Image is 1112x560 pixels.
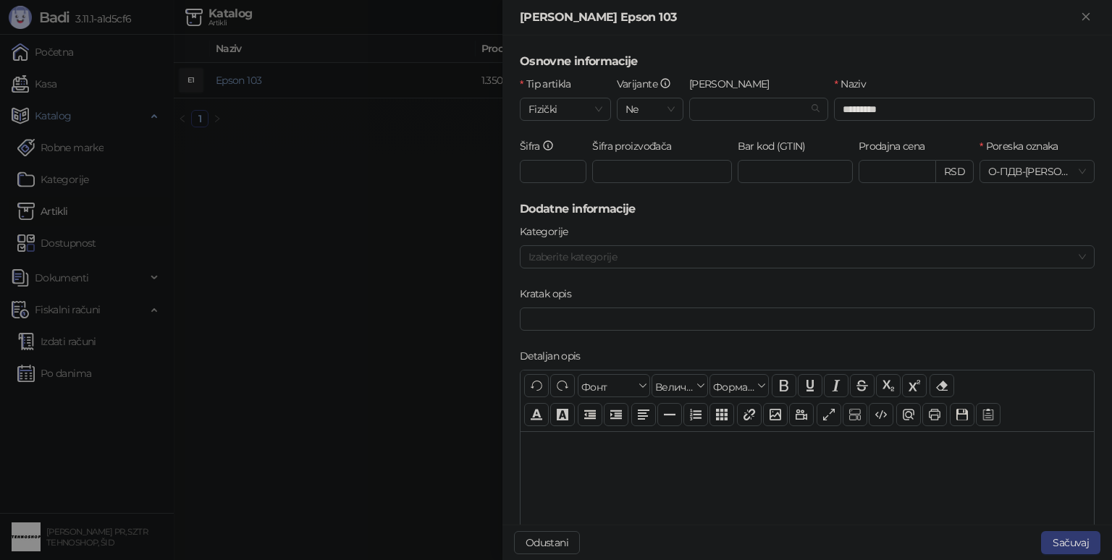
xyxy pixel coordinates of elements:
[689,76,778,92] label: Robna marka
[772,374,796,397] button: Подебљано
[976,403,1001,426] button: Шаблон
[652,374,708,397] button: Величина
[834,98,1095,121] input: Naziv
[902,374,927,397] button: Експонент
[930,374,954,397] button: Уклони формат
[922,403,947,426] button: Штампај
[859,138,934,154] label: Prodajna cena
[520,53,1095,70] h5: Osnovne informacije
[578,374,650,397] button: Фонт
[763,403,788,426] button: Слика
[631,403,656,426] button: Поравнање
[592,160,732,183] input: Šifra proizvođača
[520,286,580,302] label: Kratak opis
[698,98,807,120] input: Robna marka
[617,76,681,92] label: Varijante
[737,403,762,426] button: Веза
[604,403,628,426] button: Увлачење
[869,403,893,426] button: Приказ кода
[524,403,549,426] button: Боја текста
[657,403,682,426] button: Хоризонтална линија
[798,374,822,397] button: Подвучено
[578,403,602,426] button: Извлачење
[876,374,901,397] button: Индексирано
[524,374,549,397] button: Поврати
[550,403,575,426] button: Боја позадине
[988,161,1086,182] span: О-ПДВ - [PERSON_NAME] ( 20,00 %)
[850,374,875,397] button: Прецртано
[592,138,681,154] label: Šifra proizvođača
[709,403,734,426] button: Табела
[834,76,875,92] label: Naziv
[738,160,853,183] input: Bar kod (GTIN)
[520,138,563,154] label: Šifra
[1077,9,1095,26] button: Zatvori
[514,531,580,554] button: Odustani
[896,403,921,426] button: Преглед
[520,76,580,92] label: Tip artikla
[520,307,1095,331] input: Kratak opis
[709,374,769,397] button: Формати
[843,403,867,426] button: Прикажи блокове
[683,403,708,426] button: Листа
[550,374,575,397] button: Понови
[528,98,602,120] span: Fizički
[520,224,577,239] label: Kategorije
[824,374,848,397] button: Искошено
[738,138,814,154] label: Bar kod (GTIN)
[980,138,1067,154] label: Poreska oznaka
[520,200,1095,218] h5: Dodatne informacije
[520,9,1077,26] div: [PERSON_NAME] Epson 103
[936,160,974,183] div: RSD
[950,403,974,426] button: Сачувај
[520,348,589,364] label: Detaljan opis
[1041,531,1100,554] button: Sačuvaj
[625,98,675,120] span: Ne
[817,403,841,426] button: Приказ преко целог екрана
[789,403,814,426] button: Видео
